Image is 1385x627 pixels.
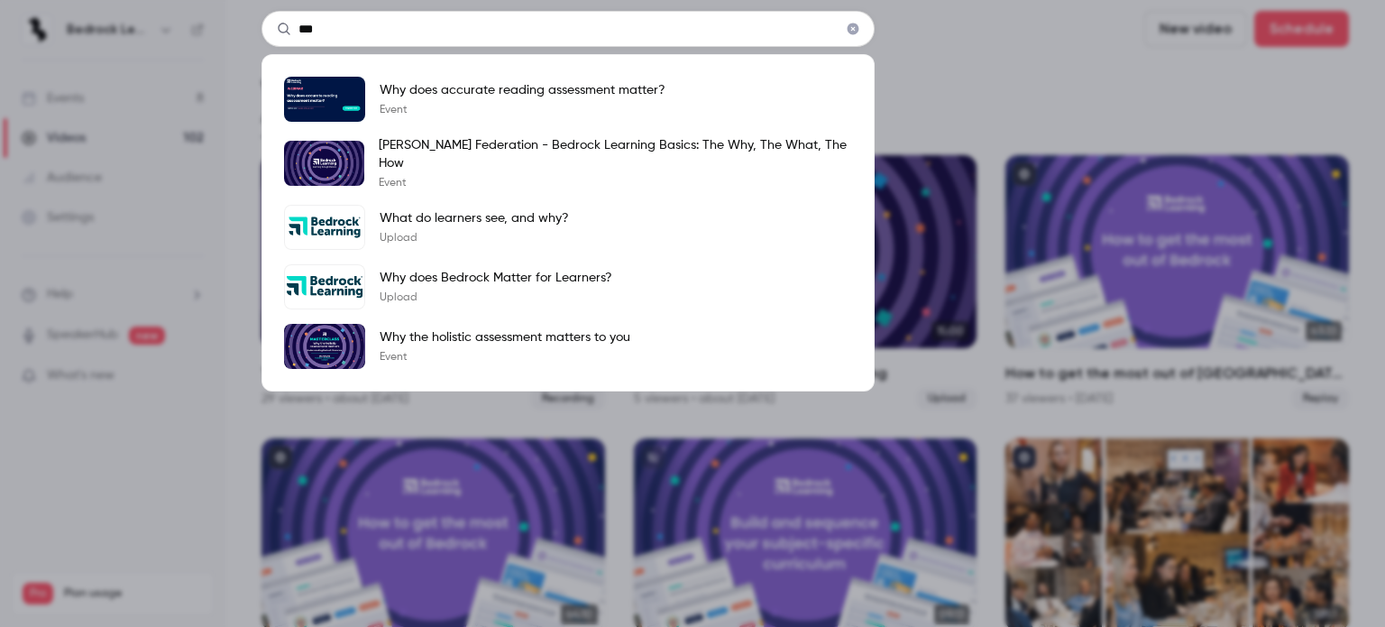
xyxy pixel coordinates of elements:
p: Event [380,103,665,117]
p: Upload [380,290,612,305]
button: Clear [839,14,867,43]
p: Upload [380,231,569,245]
p: [PERSON_NAME] Federation - Bedrock Learning Basics: The Why, The What, The How [379,136,852,172]
img: Harris Federation - Bedrock Learning Basics: The Why, The What, The How [284,141,364,186]
p: Why does Bedrock Matter for Learners? [380,269,612,287]
p: Event [379,176,852,190]
p: Event [380,350,630,364]
p: Why does accurate reading assessment matter? [380,81,665,99]
img: Why does Bedrock Matter for Learners? [284,264,365,309]
p: Why the holistic assessment matters to you [380,328,630,346]
img: Why does accurate reading assessment matter? [284,77,365,122]
p: What do learners see, and why? [380,209,569,227]
img: Why the holistic assessment matters to you [284,324,365,369]
img: What do learners see, and why? [284,205,365,250]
